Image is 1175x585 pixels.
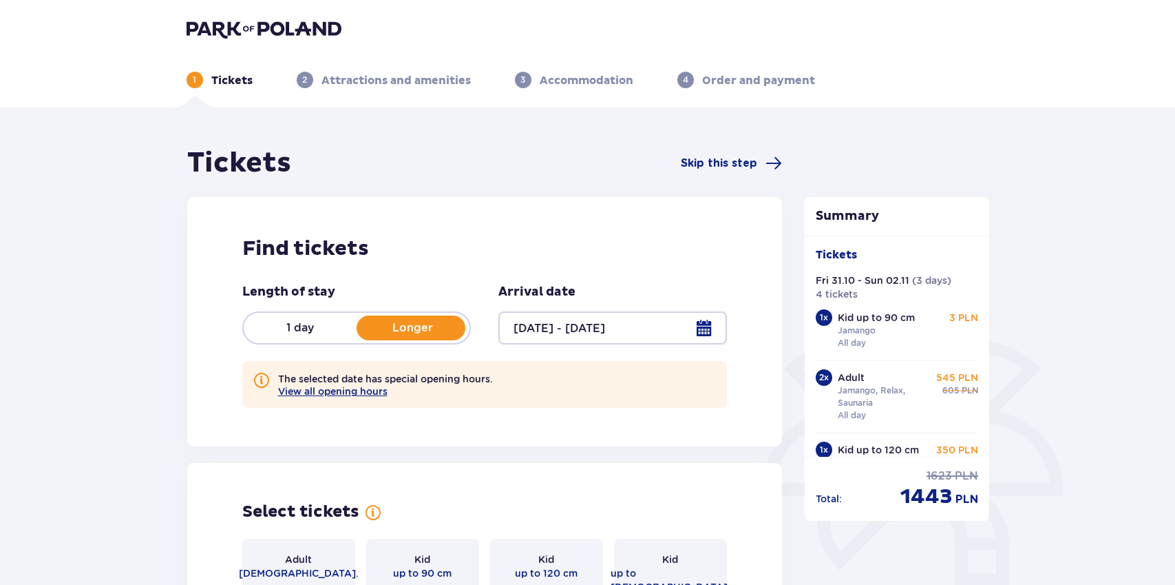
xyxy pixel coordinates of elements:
div: 1 x [816,309,832,326]
img: Park of Poland logo [187,19,341,39]
p: Tickets [816,247,857,263]
h1: Tickets [187,146,291,181]
p: [DEMOGRAPHIC_DATA]. [239,566,359,580]
span: PLN [955,492,978,507]
span: PLN [962,384,978,397]
p: Total : [816,492,842,506]
p: Length of stay [242,284,335,300]
p: 3 [520,74,525,86]
p: Kid [538,553,554,566]
div: 3Accommodation [515,72,633,88]
span: PLN [955,469,978,484]
p: All day [838,337,866,349]
p: Adult [285,553,312,566]
p: Kid up to 120 cm [838,443,919,457]
p: Longer [357,320,469,336]
p: ( 3 days ) [912,274,951,287]
p: Jamango [838,325,876,337]
p: Kid up to 90 cm [838,311,915,325]
p: The selected date has special opening hours. [278,372,493,397]
button: View all opening hours [278,386,388,397]
p: 1 [193,74,196,86]
p: Tickets [211,73,253,88]
p: Kid [662,553,678,566]
p: Fri 31.10 - Sun 02.11 [816,274,909,287]
p: Summary [805,208,989,225]
span: 605 [942,384,959,397]
span: 1623 [927,469,952,484]
p: All day [838,409,866,422]
div: 2Attractions and amenities [297,72,471,88]
div: 1Tickets [187,72,253,88]
p: 3 PLN [949,311,978,325]
p: up to 90 cm [393,566,452,580]
p: Jamango, Relax, Saunaria [838,384,933,409]
a: Skip this step [681,155,782,172]
div: 2 x [816,369,832,386]
p: 545 PLN [936,371,978,384]
span: Skip this step [681,156,757,171]
p: Attractions and amenities [321,73,471,88]
p: 2 [302,74,307,86]
div: 4Order and payment [677,72,815,88]
p: Accommodation [540,73,633,88]
p: 4 tickets [816,287,858,301]
p: up to 120 cm [515,566,578,580]
p: Kid [414,553,430,566]
div: 1 x [816,442,832,458]
p: Order and payment [702,73,815,88]
p: 1 day [244,320,357,336]
p: Arrival date [498,284,575,300]
h2: Find tickets [242,236,728,262]
span: 1443 [900,484,953,510]
p: 350 PLN [936,443,978,457]
h2: Select tickets [242,502,359,522]
p: 4 [683,74,688,86]
p: Adult [838,371,865,384]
